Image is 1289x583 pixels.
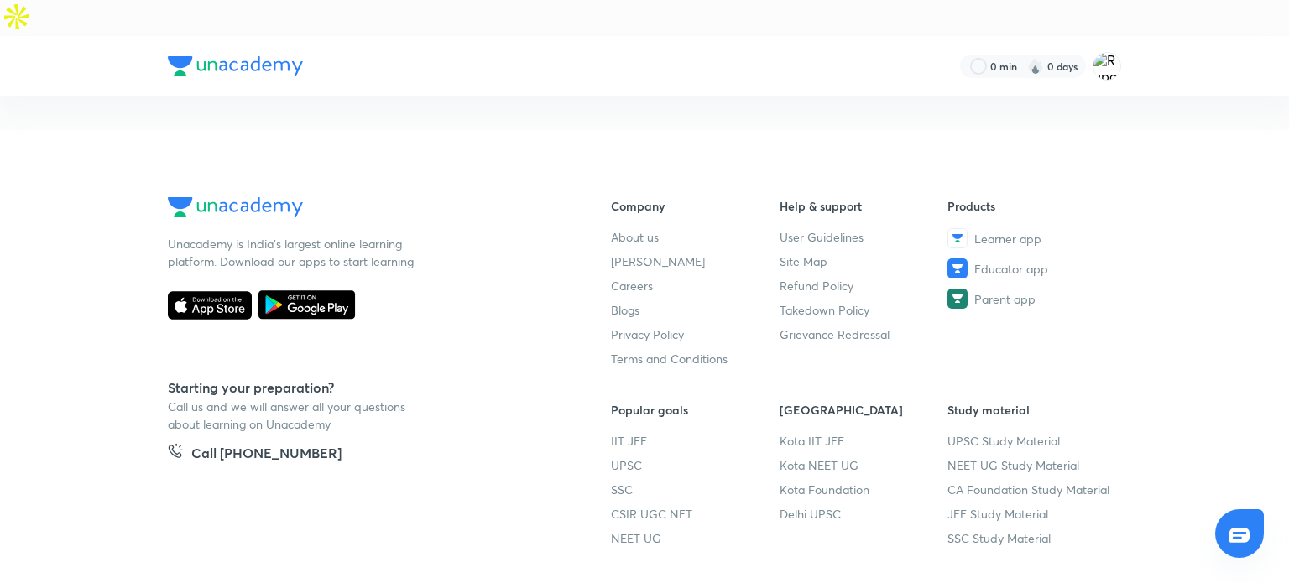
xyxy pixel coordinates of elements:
[947,258,968,278] img: Educator app
[611,505,780,523] a: CSIR UGC NET
[168,398,420,433] p: Call us and we will answer all your questions about learning on Unacademy
[611,529,780,547] a: NEET UG
[947,505,1116,523] a: JEE Study Material
[611,277,780,294] a: Careers
[780,456,948,474] a: Kota NEET UG
[168,56,303,76] img: Company Logo
[1027,58,1044,75] img: streak
[780,325,948,343] a: Grievance Redressal
[168,197,303,217] img: Company Logo
[611,197,780,215] h6: Company
[611,456,780,474] a: UPSC
[611,325,780,343] a: Privacy Policy
[780,252,948,270] a: Site Map
[168,197,557,221] a: Company Logo
[780,301,948,319] a: Takedown Policy
[780,432,948,450] a: Kota IIT JEE
[947,197,1116,215] h6: Products
[611,432,780,450] a: IIT JEE
[947,228,1116,248] a: Learner app
[974,260,1048,278] span: Educator app
[947,228,968,248] img: Learner app
[780,481,948,498] a: Kota Foundation
[947,401,1116,419] h6: Study material
[947,432,1116,450] a: UPSC Study Material
[191,443,342,466] h5: Call [PHONE_NUMBER]
[974,230,1041,247] span: Learner app
[611,350,780,367] a: Terms and Conditions
[780,505,948,523] a: Delhi UPSC
[168,377,557,398] h5: Starting your preparation?
[947,289,968,309] img: Parent app
[947,481,1116,498] a: CA Foundation Study Material
[947,529,1116,547] a: SSC Study Material
[780,197,948,215] h6: Help & support
[611,277,653,294] span: Careers
[611,401,780,419] h6: Popular goals
[168,443,342,466] a: Call [PHONE_NUMBER]
[947,258,1116,278] a: Educator app
[947,289,1116,309] a: Parent app
[1093,52,1121,81] img: Rupak saha
[611,228,780,246] a: About us
[611,252,780,270] a: [PERSON_NAME]
[611,301,780,319] a: Blogs
[974,290,1036,308] span: Parent app
[780,228,948,246] a: User Guidelines
[611,481,780,498] a: SSC
[168,235,420,270] p: Unacademy is India’s largest online learning platform. Download our apps to start learning
[780,401,948,419] h6: [GEOGRAPHIC_DATA]
[780,277,948,294] a: Refund Policy
[947,456,1116,474] a: NEET UG Study Material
